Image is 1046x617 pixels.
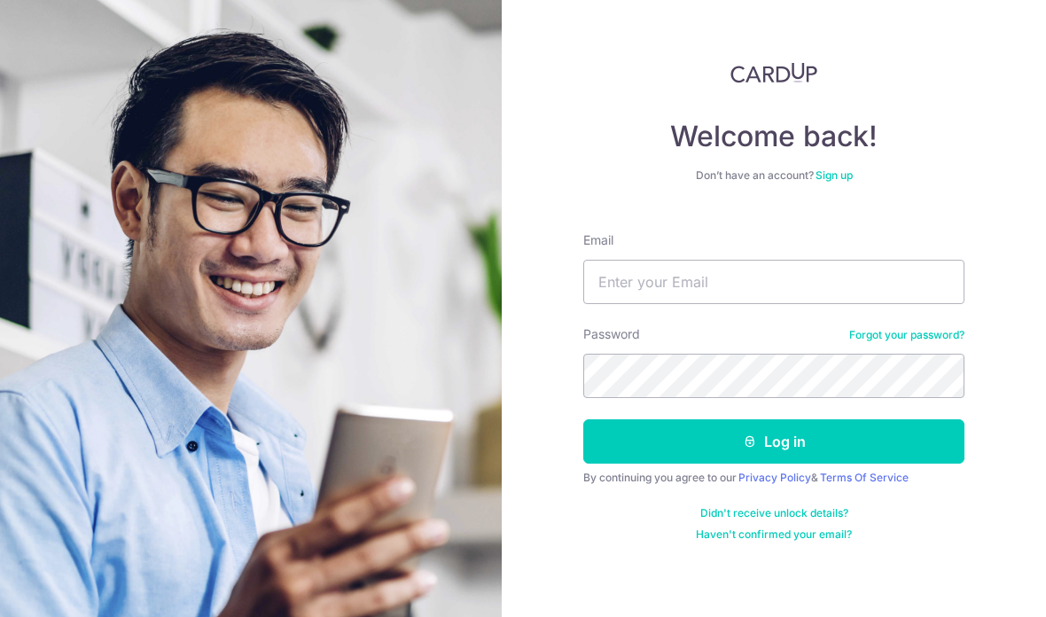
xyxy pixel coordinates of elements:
div: Don’t have an account? [583,168,964,183]
h4: Welcome back! [583,119,964,154]
a: Forgot your password? [849,328,964,342]
img: CardUp Logo [730,62,817,83]
input: Enter your Email [583,260,964,304]
a: Haven't confirmed your email? [696,527,852,542]
a: Terms Of Service [820,471,909,484]
label: Email [583,231,613,249]
a: Privacy Policy [738,471,811,484]
label: Password [583,325,640,343]
button: Log in [583,419,964,464]
div: By continuing you agree to our & [583,471,964,485]
a: Sign up [816,168,853,182]
a: Didn't receive unlock details? [700,506,848,520]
